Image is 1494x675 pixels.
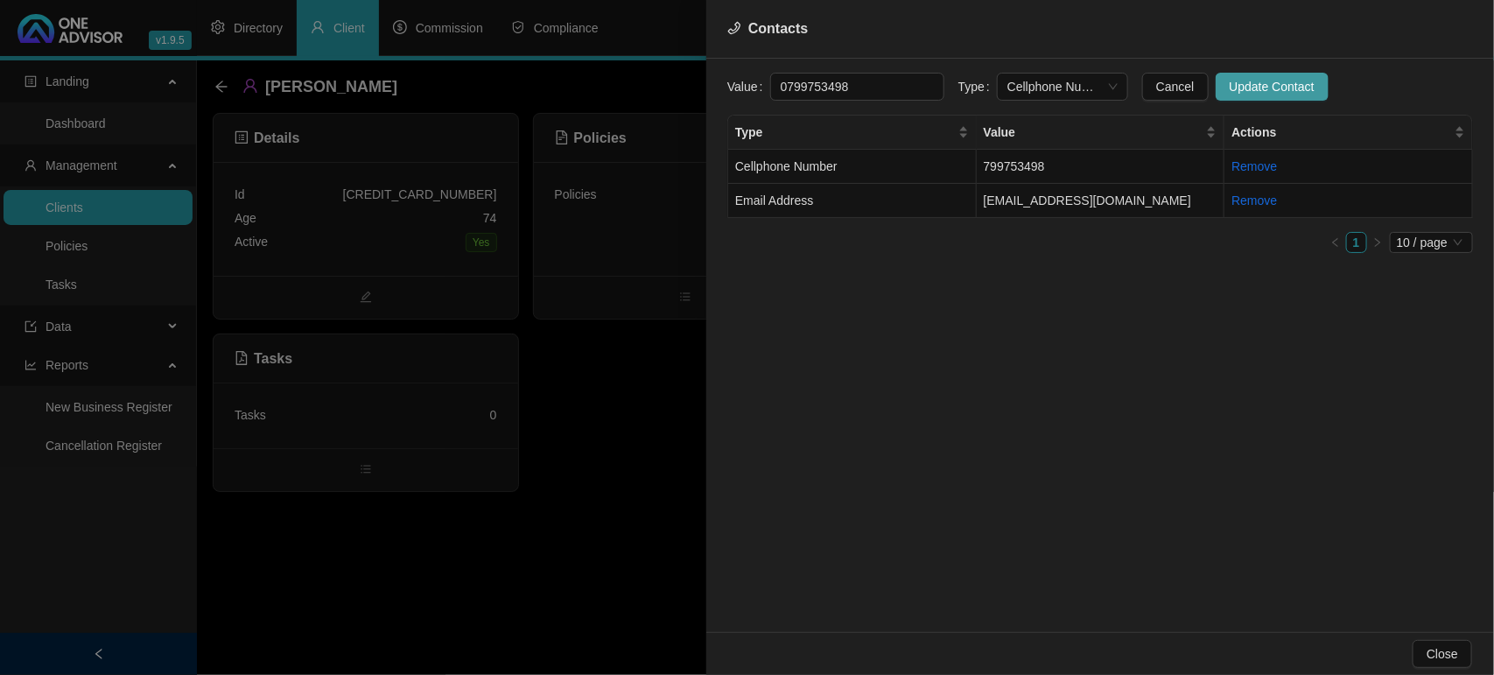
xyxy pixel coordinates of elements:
span: Value [984,123,1203,142]
th: Type [728,116,977,150]
span: Actions [1231,123,1451,142]
span: Close [1427,644,1458,664]
td: 799753498 [977,150,1225,184]
span: Cellphone Number [1007,74,1118,100]
a: 1 [1347,233,1366,252]
span: Cancel [1156,77,1195,96]
label: Value [727,73,770,101]
button: Update Contact [1216,73,1329,101]
span: left [1330,237,1341,248]
li: Next Page [1367,232,1388,253]
li: 1 [1346,232,1367,253]
a: Remove [1231,193,1277,207]
span: Update Contact [1230,77,1315,96]
div: Page Size [1390,232,1473,253]
li: Previous Page [1325,232,1346,253]
a: Remove [1231,159,1277,173]
span: Email Address [735,193,813,207]
label: Type [958,73,997,101]
span: Contacts [748,21,808,36]
button: right [1367,232,1388,253]
th: Actions [1224,116,1473,150]
span: right [1372,237,1383,248]
button: left [1325,232,1346,253]
button: Cancel [1142,73,1209,101]
span: Type [735,123,955,142]
span: 10 / page [1397,233,1466,252]
th: Value [977,116,1225,150]
td: [EMAIL_ADDRESS][DOMAIN_NAME] [977,184,1225,218]
button: Close [1413,640,1472,668]
span: phone [727,21,741,35]
span: Cellphone Number [735,159,838,173]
